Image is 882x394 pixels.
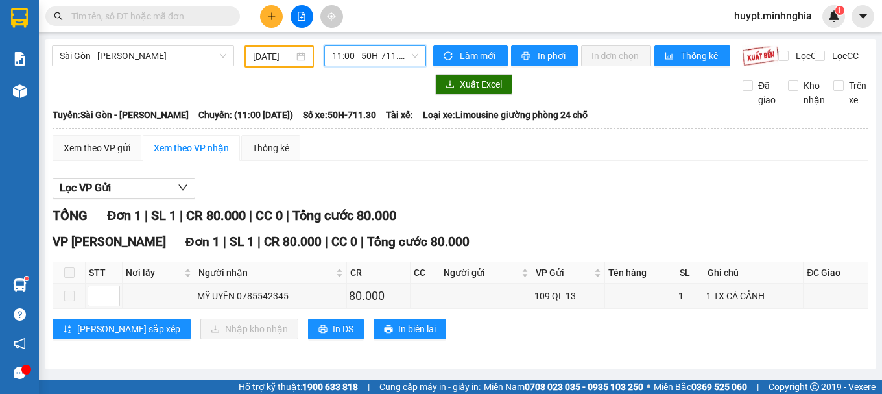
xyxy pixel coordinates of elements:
[333,322,353,336] span: In DS
[828,10,840,22] img: icon-new-feature
[13,84,27,98] img: warehouse-icon
[654,380,747,394] span: Miền Bắc
[53,110,189,120] b: Tuyến: Sài Gòn - [PERSON_NAME]
[253,49,294,64] input: 12/10/2025
[260,5,283,28] button: plus
[198,108,293,122] span: Chuyến: (11:00 [DATE])
[331,234,357,249] span: CC 0
[810,382,819,391] span: copyright
[857,10,869,22] span: caret-down
[706,289,801,303] div: 1 TX CÁ CẢNH
[647,384,650,389] span: ⚪️
[230,234,254,249] span: SL 1
[64,141,130,155] div: Xem theo VP gửi
[252,141,289,155] div: Thống kê
[423,108,588,122] span: Loại xe: Limousine giường phòng 24 chỗ
[257,234,261,249] span: |
[13,52,27,66] img: solution-icon
[804,262,868,284] th: ĐC Giao
[367,234,470,249] span: Tổng cước 80.000
[325,234,328,249] span: |
[435,74,512,95] button: downloadXuất Excel
[724,8,822,24] span: huypt.minhnghia
[361,234,364,249] span: |
[60,46,226,66] span: Sài Gòn - Phan Rí
[178,182,188,193] span: down
[77,322,180,336] span: [PERSON_NAME] sắp xếp
[835,6,844,15] sup: 1
[532,284,605,309] td: 109 QL 13
[534,289,602,303] div: 109 QL 13
[308,319,364,339] button: printerIn DS
[536,265,591,280] span: VP Gửi
[320,5,343,28] button: aim
[791,49,824,63] span: Lọc CR
[433,45,508,66] button: syncLàm mới
[197,289,344,303] div: MỸ UYÊN 0785542345
[60,180,111,196] span: Lọc VP Gửi
[368,380,370,394] span: |
[185,234,220,249] span: Đơn 1
[291,5,313,28] button: file-add
[71,9,224,23] input: Tìm tên, số ĐT hoặc mã đơn
[349,287,408,305] div: 80.000
[844,79,872,107] span: Trên xe
[676,262,704,284] th: SL
[446,80,455,90] span: download
[538,49,567,63] span: In phơi
[239,380,358,394] span: Hỗ trợ kỹ thuật:
[145,208,148,223] span: |
[302,382,358,392] strong: 1900 633 818
[398,322,436,336] span: In biên lai
[267,12,276,21] span: plus
[286,208,289,223] span: |
[521,51,532,62] span: printer
[852,5,874,28] button: caret-down
[54,12,63,21] span: search
[411,262,440,284] th: CC
[681,49,720,63] span: Thống kê
[581,45,652,66] button: In đơn chọn
[691,382,747,392] strong: 0369 525 060
[223,234,226,249] span: |
[256,208,283,223] span: CC 0
[460,49,497,63] span: Làm mới
[53,178,195,199] button: Lọc VP Gửi
[63,325,72,335] span: sort-ascending
[484,380,643,394] span: Miền Nam
[53,319,191,339] button: sort-ascending[PERSON_NAME] sắp xếp
[53,234,166,249] span: VP [PERSON_NAME]
[444,51,455,62] span: sync
[753,79,781,107] span: Đã giao
[827,49,861,63] span: Lọc CC
[297,12,306,21] span: file-add
[186,208,246,223] span: CR 80.000
[126,265,182,280] span: Nơi lấy
[384,325,393,335] span: printer
[14,308,26,321] span: question-circle
[151,208,176,223] span: SL 1
[704,262,804,284] th: Ghi chú
[13,278,27,292] img: warehouse-icon
[25,277,29,280] sup: 1
[525,382,643,392] strong: 0708 023 035 - 0935 103 250
[665,51,676,62] span: bar-chart
[678,289,702,303] div: 1
[379,380,481,394] span: Cung cấp máy in - giấy in:
[292,208,396,223] span: Tổng cước 80.000
[14,367,26,379] span: message
[318,325,328,335] span: printer
[347,262,411,284] th: CR
[460,77,502,92] span: Xuất Excel
[264,234,322,249] span: CR 80.000
[11,8,28,28] img: logo-vxr
[798,79,830,107] span: Kho nhận
[757,380,759,394] span: |
[837,6,842,15] span: 1
[742,45,779,66] img: 9k=
[53,208,88,223] span: TỔNG
[386,108,413,122] span: Tài xế:
[332,46,418,66] span: 11:00 - 50H-711.30
[605,262,677,284] th: Tên hàng
[327,12,336,21] span: aim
